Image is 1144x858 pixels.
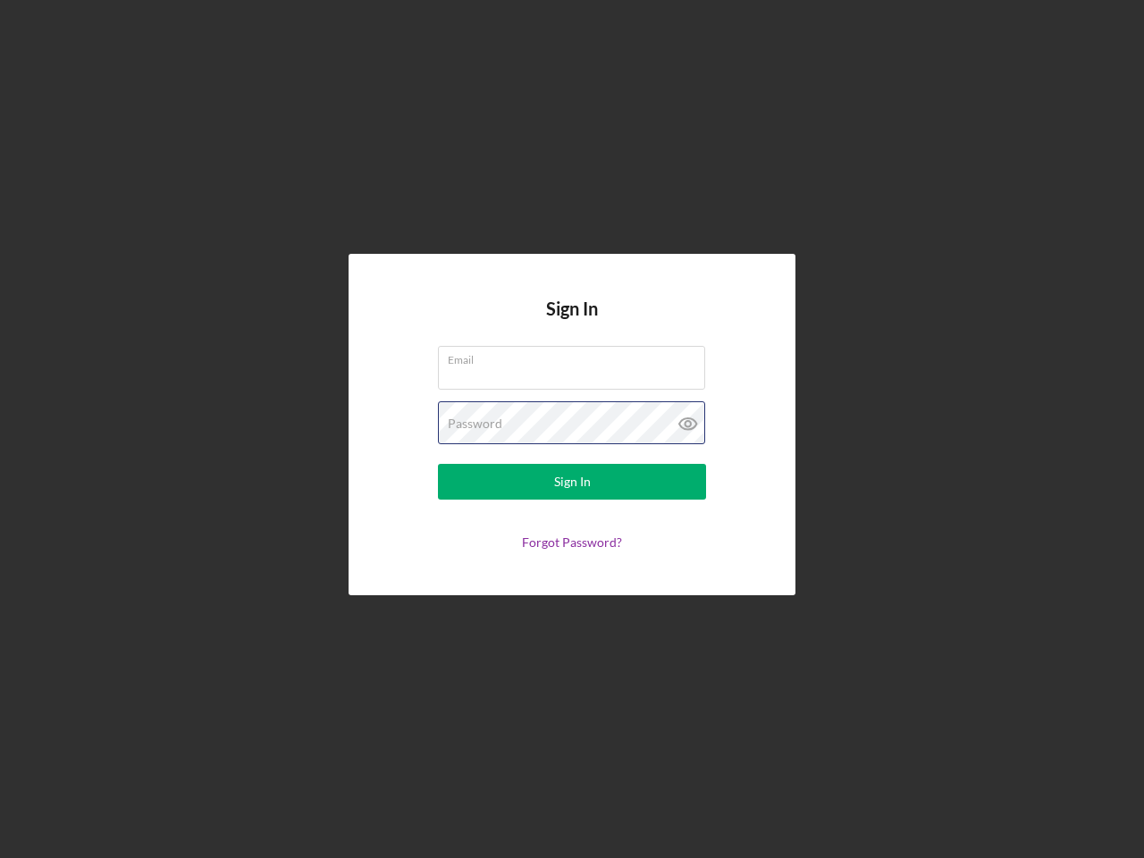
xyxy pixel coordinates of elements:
[554,464,591,500] div: Sign In
[448,347,705,366] label: Email
[438,464,706,500] button: Sign In
[546,299,598,346] h4: Sign In
[448,416,502,431] label: Password
[522,534,622,550] a: Forgot Password?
